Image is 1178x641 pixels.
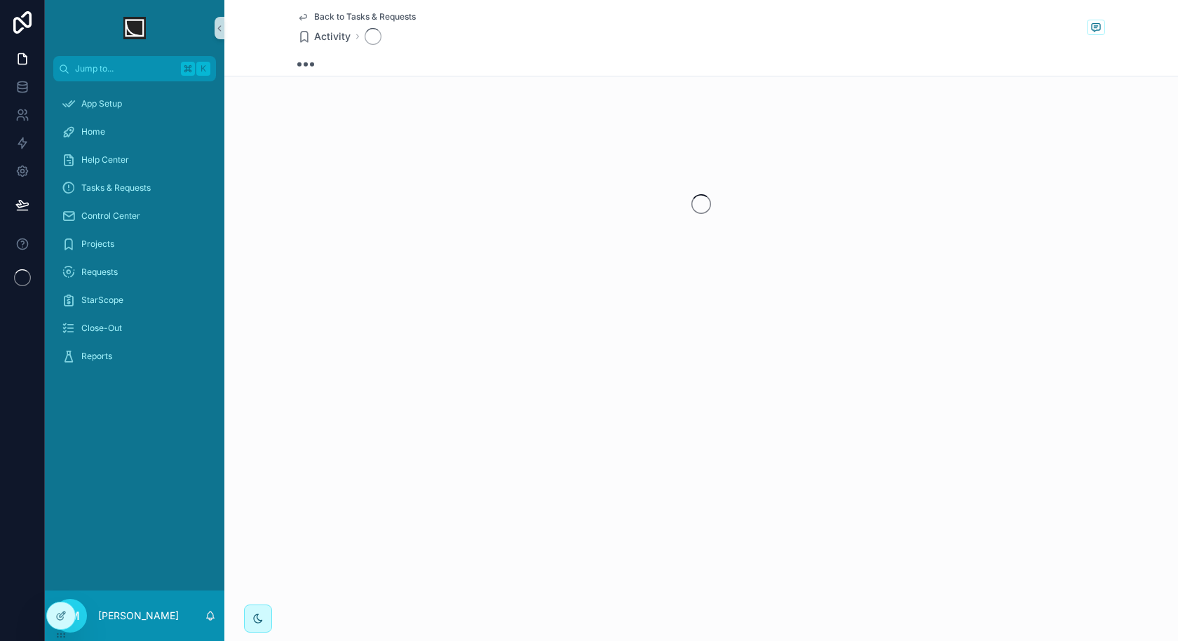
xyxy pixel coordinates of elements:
span: Control Center [81,210,140,222]
span: Help Center [81,154,129,166]
a: Close-Out [53,316,216,341]
a: Help Center [53,147,216,173]
button: Jump to...K [53,56,216,81]
span: Close-Out [81,323,122,334]
span: Requests [81,266,118,278]
a: Requests [53,259,216,285]
span: K [198,63,209,74]
span: Tasks & Requests [81,182,151,194]
a: StarScope [53,288,216,313]
p: [PERSON_NAME] [98,609,179,623]
img: App logo [123,17,146,39]
span: App Setup [81,98,122,109]
div: scrollable content [45,81,224,387]
span: Back to Tasks & Requests [314,11,416,22]
span: Home [81,126,105,137]
a: Control Center [53,203,216,229]
a: App Setup [53,91,216,116]
a: Projects [53,231,216,257]
span: Activity [314,29,351,43]
a: Back to Tasks & Requests [297,11,416,22]
a: Reports [53,344,216,369]
span: Jump to... [75,63,175,74]
span: Projects [81,238,114,250]
a: Home [53,119,216,144]
span: Reports [81,351,112,362]
a: Activity [297,29,351,43]
span: StarScope [81,295,123,306]
a: Tasks & Requests [53,175,216,201]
